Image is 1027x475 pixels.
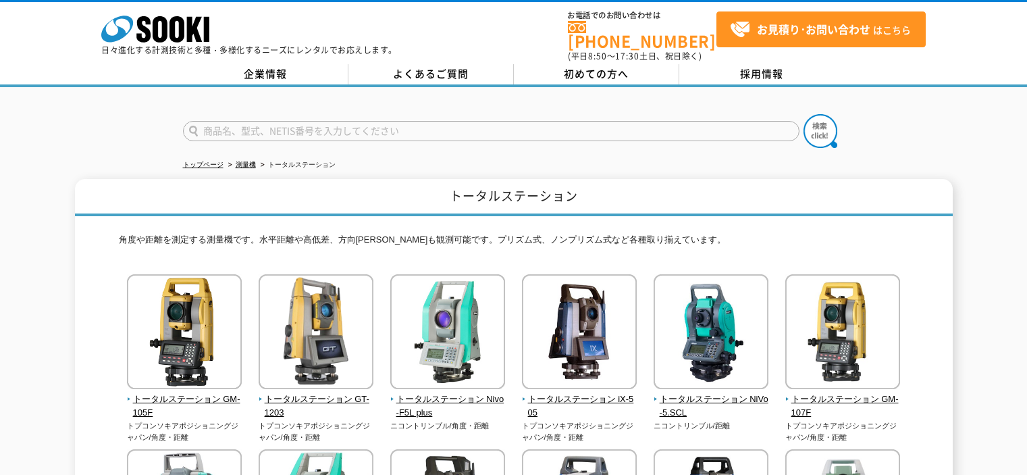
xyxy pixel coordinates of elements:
[785,393,901,421] span: トータルステーション GM-107F
[654,380,769,420] a: トータルステーション NiVo-5.SCL
[390,274,505,393] img: トータルステーション Nivo-F5L plus
[654,420,769,432] p: ニコントリンブル/距離
[259,274,373,393] img: トータルステーション GT-1203
[183,161,223,168] a: トップページ
[654,274,768,393] img: トータルステーション NiVo-5.SCL
[127,274,242,393] img: トータルステーション GM-105F
[785,380,901,420] a: トータルステーション GM-107F
[258,158,336,172] li: トータルステーション
[390,380,506,420] a: トータルステーション Nivo-F5L plus
[654,393,769,421] span: トータルステーション NiVo-5.SCL
[259,393,374,421] span: トータルステーション GT-1203
[348,64,514,84] a: よくあるご質問
[390,420,506,432] p: ニコントリンブル/角度・距離
[259,420,374,443] p: トプコンソキアポジショニングジャパン/角度・距離
[75,179,953,216] h1: トータルステーション
[259,380,374,420] a: トータルステーション GT-1203
[785,420,901,443] p: トプコンソキアポジショニングジャパン/角度・距離
[679,64,845,84] a: 採用情報
[522,274,637,393] img: トータルステーション iX-505
[522,393,637,421] span: トータルステーション iX-505
[716,11,926,47] a: お見積り･お問い合わせはこちら
[390,393,506,421] span: トータルステーション Nivo-F5L plus
[236,161,256,168] a: 測量機
[127,393,242,421] span: トータルステーション GM-105F
[119,233,909,254] p: 角度や距離を測定する測量機です。水平距離や高低差、方向[PERSON_NAME]も観測可能です。プリズム式、ノンプリズム式など各種取り揃えています。
[785,274,900,393] img: トータルステーション GM-107F
[183,64,348,84] a: 企業情報
[615,50,639,62] span: 17:30
[730,20,911,40] span: はこちら
[127,380,242,420] a: トータルステーション GM-105F
[183,121,799,141] input: 商品名、型式、NETIS番号を入力してください
[804,114,837,148] img: btn_search.png
[588,50,607,62] span: 8:50
[522,420,637,443] p: トプコンソキアポジショニングジャパン/角度・距離
[568,50,702,62] span: (平日 ～ 土日、祝日除く)
[514,64,679,84] a: 初めての方へ
[568,11,716,20] span: お電話でのお問い合わせは
[568,21,716,49] a: [PHONE_NUMBER]
[101,46,397,54] p: 日々進化する計測技術と多種・多様化するニーズにレンタルでお応えします。
[127,420,242,443] p: トプコンソキアポジショニングジャパン/角度・距離
[522,380,637,420] a: トータルステーション iX-505
[757,21,870,37] strong: お見積り･お問い合わせ
[564,66,629,81] span: 初めての方へ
